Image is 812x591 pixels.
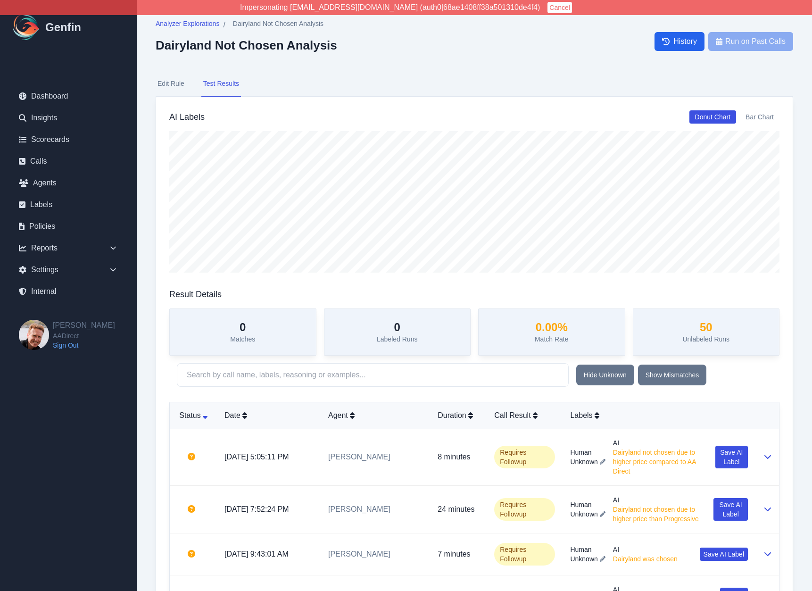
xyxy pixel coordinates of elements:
[11,217,125,236] a: Policies
[233,19,323,28] span: Dairyland Not Chosen Analysis
[494,543,555,566] span: Requires Followup
[708,32,793,51] button: Run on Past Calls
[682,334,729,344] p: Unlabeled Runs
[177,410,209,421] div: Status
[438,504,479,515] p: 24 minutes
[673,36,697,47] span: History
[169,288,222,301] h3: Result Details
[570,448,605,457] span: Human
[570,500,605,509] span: Human
[156,38,337,52] h2: Dairyland Not Chosen Analysis
[53,320,115,331] h2: [PERSON_NAME]
[704,549,744,559] span: Save AI Label
[613,448,712,476] span: Dairyland not chosen due to higher price compared to AA Direct
[547,2,572,13] button: Cancel
[535,334,569,344] p: Match Rate
[682,320,729,334] h3: 50
[156,71,186,97] button: Edit Rule
[700,548,748,561] button: Save AI Label
[576,365,634,385] button: Hide Unknown
[328,453,390,461] a: [PERSON_NAME]
[438,451,479,463] p: 8 minutes
[570,545,605,554] span: Human
[570,509,597,519] span: Unknown
[438,410,479,421] div: Duration
[613,505,710,524] span: Dairyland not chosen due to higher price than Progressive
[328,410,423,421] div: Agent
[494,446,555,468] span: Requires Followup
[177,363,569,387] input: Search by call name, labels, reasoning or examples...
[169,110,205,124] h3: AI Labels
[719,448,744,466] span: Save AI Label
[655,32,704,51] a: History
[638,365,707,385] button: Show Mismatches
[494,498,555,521] span: Requires Followup
[438,549,479,560] p: 7 minutes
[715,446,748,468] button: Save AI Label
[230,320,255,334] h3: 0
[494,410,555,421] div: Call Result
[328,550,390,558] a: [PERSON_NAME]
[156,19,219,31] a: Analyzer Explorations
[224,550,289,558] a: [DATE] 9:43:01 AM
[11,195,125,214] a: Labels
[19,320,49,350] img: Brian Dunagan
[717,500,744,519] span: Save AI Label
[11,282,125,301] a: Internal
[570,457,597,466] span: Unknown
[570,410,748,421] div: Labels
[613,438,712,448] span: AI
[725,36,786,47] span: Run on Past Calls
[201,71,241,97] button: Test Results
[45,20,81,35] h1: Genfin
[230,334,255,344] p: Matches
[11,239,125,258] div: Reports
[613,545,678,554] span: AI
[156,19,219,28] span: Analyzer Explorations
[223,19,225,31] span: /
[11,260,125,279] div: Settings
[11,12,41,42] img: Logo
[53,331,115,341] span: AADirect
[328,505,390,513] a: [PERSON_NAME]
[535,320,569,334] h3: 0.00 %
[224,453,289,461] a: [DATE] 5:05:11 PM
[377,334,417,344] p: Labeled Runs
[11,130,125,149] a: Scorecards
[740,110,779,124] button: Bar Chart
[613,554,678,564] span: Dairyland was chosen
[53,341,115,350] a: Sign Out
[377,320,417,334] h3: 0
[613,495,710,505] span: AI
[11,174,125,192] a: Agents
[570,554,597,564] span: Unknown
[224,410,313,421] div: Date
[713,498,748,521] button: Save AI Label
[224,505,289,513] a: [DATE] 7:52:24 PM
[11,108,125,127] a: Insights
[11,152,125,171] a: Calls
[11,87,125,106] a: Dashboard
[689,110,736,124] button: Donut Chart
